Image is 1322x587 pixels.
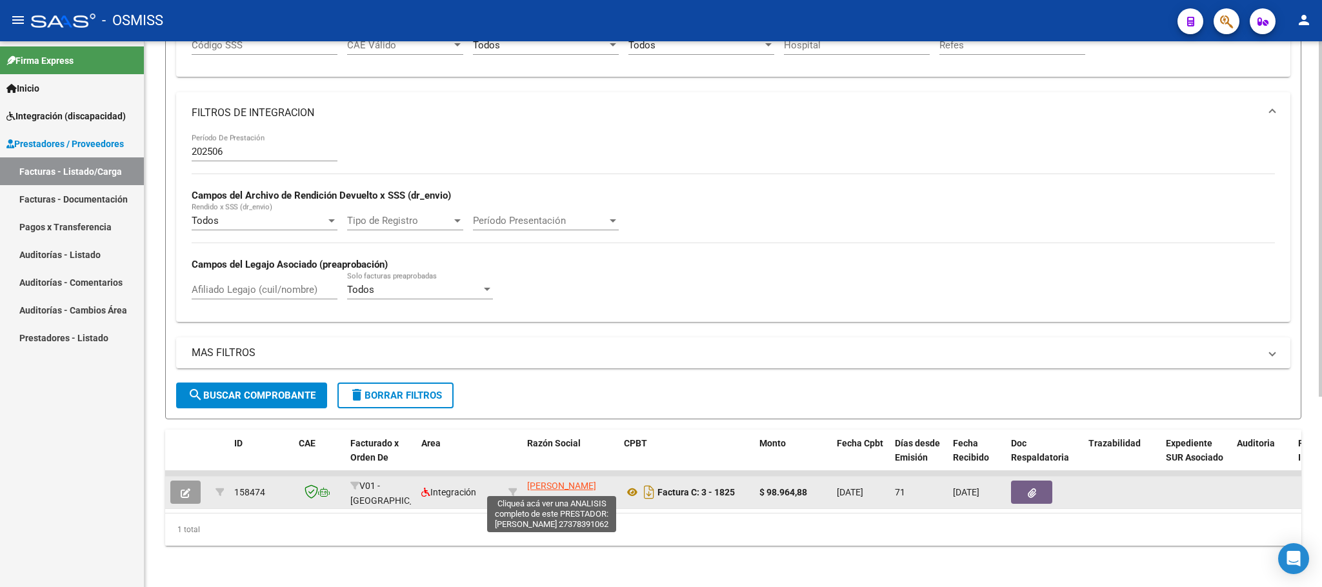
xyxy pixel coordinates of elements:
span: Prestadores / Proveedores [6,137,124,151]
datatable-header-cell: ID [229,430,294,486]
datatable-header-cell: Area [416,430,503,486]
span: [DATE] [837,487,863,497]
datatable-header-cell: Monto [754,430,832,486]
span: Todos [192,215,219,226]
span: Inicio [6,81,39,95]
div: Open Intercom Messenger [1278,543,1309,574]
div: 1 total [165,513,1301,546]
span: CAE Válido [347,39,452,51]
span: ID [234,438,243,448]
span: Razón Social [527,438,581,448]
span: Auditoria [1237,438,1275,448]
span: [DATE] [953,487,979,497]
span: Integración [421,487,476,497]
mat-expansion-panel-header: MAS FILTROS [176,337,1290,368]
span: Borrar Filtros [349,390,442,401]
button: Borrar Filtros [337,383,454,408]
datatable-header-cell: Trazabilidad [1083,430,1161,486]
span: 158474 [234,487,265,497]
strong: Campos del Archivo de Rendición Devuelto x SSS (dr_envio) [192,190,451,201]
datatable-header-cell: Razón Social [522,430,619,486]
datatable-header-cell: Facturado x Orden De [345,430,416,486]
datatable-header-cell: CPBT [619,430,754,486]
span: Integración (discapacidad) [6,109,126,123]
span: - OSMISS [102,6,163,35]
span: 71 [895,487,905,497]
span: Doc Respaldatoria [1011,438,1069,463]
datatable-header-cell: Doc Respaldatoria [1006,430,1083,486]
span: Todos [473,39,500,51]
span: CAE [299,438,315,448]
span: Fecha Cpbt [837,438,883,448]
button: Buscar Comprobante [176,383,327,408]
span: Fecha Recibido [953,438,989,463]
mat-panel-title: MAS FILTROS [192,346,1259,360]
span: Todos [347,284,374,295]
datatable-header-cell: Días desde Emisión [890,430,948,486]
datatable-header-cell: Fecha Recibido [948,430,1006,486]
span: Expediente SUR Asociado [1166,438,1223,463]
mat-icon: delete [349,387,365,403]
span: Firma Express [6,54,74,68]
strong: Factura C: 3 - 1825 [657,487,735,497]
datatable-header-cell: Auditoria [1232,430,1293,486]
span: CPBT [624,438,647,448]
mat-icon: search [188,387,203,403]
i: Descargar documento [641,482,657,502]
strong: $ 98.964,88 [759,487,807,497]
strong: Campos del Legajo Asociado (preaprobación) [192,259,388,270]
span: Período Presentación [473,215,607,226]
span: Trazabilidad [1088,438,1141,448]
span: Días desde Emisión [895,438,940,463]
span: [PERSON_NAME] [527,481,596,491]
span: Tipo de Registro [347,215,452,226]
datatable-header-cell: Expediente SUR Asociado [1161,430,1232,486]
mat-icon: person [1296,12,1312,28]
div: FILTROS DE INTEGRACION [176,134,1290,321]
datatable-header-cell: CAE [294,430,345,486]
span: Monto [759,438,786,448]
span: Todos [628,39,656,51]
mat-icon: menu [10,12,26,28]
div: 27378391062 [527,479,614,506]
mat-expansion-panel-header: FILTROS DE INTEGRACION [176,92,1290,134]
span: Facturado x Orden De [350,438,399,463]
datatable-header-cell: Fecha Cpbt [832,430,890,486]
span: Area [421,438,441,448]
mat-panel-title: FILTROS DE INTEGRACION [192,106,1259,120]
span: Buscar Comprobante [188,390,315,401]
